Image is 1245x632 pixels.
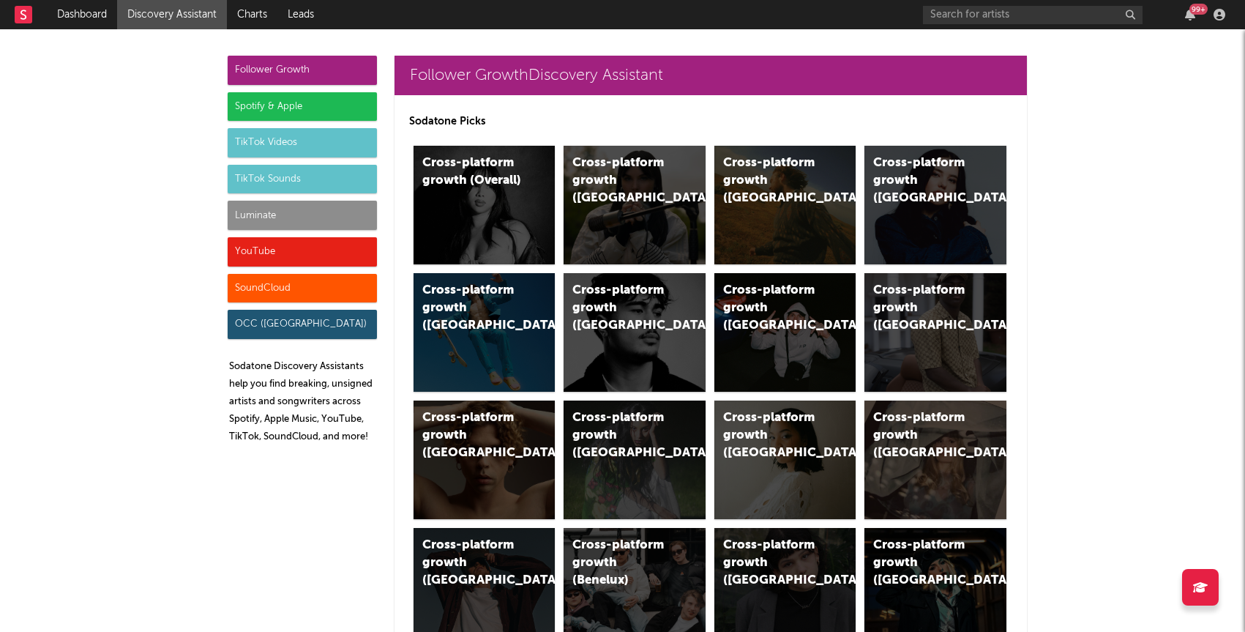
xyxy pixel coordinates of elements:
[422,282,522,335] div: Cross-platform growth ([GEOGRAPHIC_DATA])
[572,537,672,590] div: Cross-platform growth (Benelux)
[864,273,1006,392] a: Cross-platform growth ([GEOGRAPHIC_DATA])
[923,6,1143,24] input: Search for artists
[414,401,556,519] a: Cross-platform growth ([GEOGRAPHIC_DATA])
[228,165,377,194] div: TikTok Sounds
[422,155,522,190] div: Cross-platform growth (Overall)
[873,537,973,590] div: Cross-platform growth ([GEOGRAPHIC_DATA])
[723,537,823,590] div: Cross-platform growth ([GEOGRAPHIC_DATA])
[414,273,556,392] a: Cross-platform growth ([GEOGRAPHIC_DATA])
[422,409,522,462] div: Cross-platform growth ([GEOGRAPHIC_DATA])
[228,274,377,303] div: SoundCloud
[228,310,377,339] div: OCC ([GEOGRAPHIC_DATA])
[572,409,672,462] div: Cross-platform growth ([GEOGRAPHIC_DATA])
[714,401,856,519] a: Cross-platform growth ([GEOGRAPHIC_DATA])
[723,409,823,462] div: Cross-platform growth ([GEOGRAPHIC_DATA])
[414,146,556,264] a: Cross-platform growth (Overall)
[714,273,856,392] a: Cross-platform growth ([GEOGRAPHIC_DATA]/GSA)
[1189,4,1208,15] div: 99 +
[1185,9,1195,21] button: 99+
[228,201,377,230] div: Luminate
[409,113,1012,130] p: Sodatone Picks
[228,237,377,267] div: YouTube
[864,401,1006,519] a: Cross-platform growth ([GEOGRAPHIC_DATA])
[873,155,973,207] div: Cross-platform growth ([GEOGRAPHIC_DATA])
[723,282,823,335] div: Cross-platform growth ([GEOGRAPHIC_DATA]/GSA)
[564,273,706,392] a: Cross-platform growth ([GEOGRAPHIC_DATA])
[873,282,973,335] div: Cross-platform growth ([GEOGRAPHIC_DATA])
[395,56,1027,95] a: Follower GrowthDiscovery Assistant
[228,56,377,85] div: Follower Growth
[723,155,823,207] div: Cross-platform growth ([GEOGRAPHIC_DATA])
[572,155,672,207] div: Cross-platform growth ([GEOGRAPHIC_DATA])
[229,358,377,446] p: Sodatone Discovery Assistants help you find breaking, unsigned artists and songwriters across Spo...
[714,146,856,264] a: Cross-platform growth ([GEOGRAPHIC_DATA])
[228,92,377,122] div: Spotify & Apple
[864,146,1006,264] a: Cross-platform growth ([GEOGRAPHIC_DATA])
[564,146,706,264] a: Cross-platform growth ([GEOGRAPHIC_DATA])
[564,401,706,519] a: Cross-platform growth ([GEOGRAPHIC_DATA])
[228,128,377,157] div: TikTok Videos
[422,537,522,590] div: Cross-platform growth ([GEOGRAPHIC_DATA])
[572,282,672,335] div: Cross-platform growth ([GEOGRAPHIC_DATA])
[873,409,973,462] div: Cross-platform growth ([GEOGRAPHIC_DATA])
